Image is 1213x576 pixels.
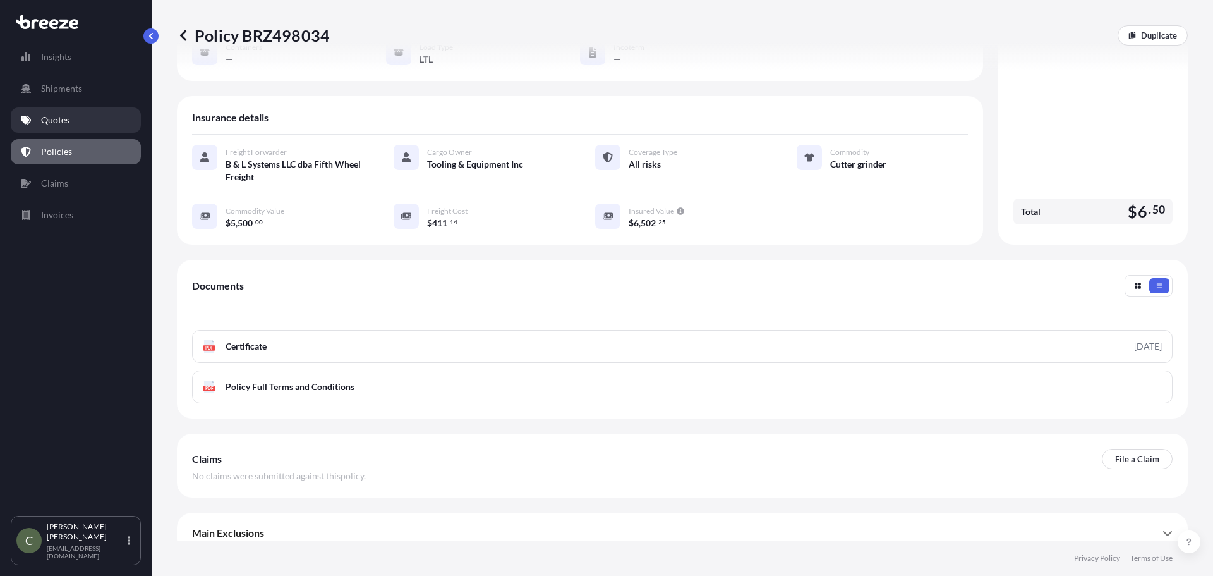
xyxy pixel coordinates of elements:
[432,219,447,228] span: 411
[427,158,523,171] span: Tooling & Equipment Inc
[830,158,886,171] span: Cutter grinder
[192,371,1173,403] a: PDFPolicy Full Terms and Conditions
[641,219,656,228] span: 502
[192,518,1173,548] div: Main Exclusions
[830,147,869,157] span: Commodity
[192,330,1173,363] a: PDFCertificate[DATE]
[639,219,641,228] span: ,
[205,386,214,391] text: PDF
[11,139,141,164] a: Policies
[192,111,269,124] span: Insurance details
[11,107,141,133] a: Quotes
[11,171,141,196] a: Claims
[226,158,363,183] span: B & L Systems LLC dba Fifth Wheel Freight
[629,206,674,216] span: Insured Value
[1149,206,1151,214] span: .
[226,206,284,216] span: Commodity Value
[1152,206,1165,214] span: 50
[656,220,658,224] span: .
[255,220,263,224] span: 00
[253,220,255,224] span: .
[41,82,82,95] p: Shipments
[629,147,677,157] span: Coverage Type
[427,147,472,157] span: Cargo Owner
[1021,205,1041,218] span: Total
[192,453,222,465] span: Claims
[1102,449,1173,469] a: File a Claim
[226,340,267,353] span: Certificate
[1138,204,1147,219] span: 6
[1130,553,1173,563] a: Terms of Use
[1118,25,1188,46] a: Duplicate
[427,219,432,228] span: $
[450,220,457,224] span: 14
[41,209,73,221] p: Invoices
[1134,340,1162,353] div: [DATE]
[11,76,141,101] a: Shipments
[41,114,69,126] p: Quotes
[41,51,71,63] p: Insights
[41,177,68,190] p: Claims
[629,219,634,228] span: $
[231,219,236,228] span: 5
[236,219,238,228] span: ,
[658,220,666,224] span: 25
[177,25,330,46] p: Policy BRZ498034
[226,147,287,157] span: Freight Forwarder
[634,219,639,228] span: 6
[1128,204,1137,219] span: $
[226,219,231,228] span: $
[1115,453,1159,465] p: File a Claim
[226,381,354,393] span: Policy Full Terms and Conditions
[205,346,214,350] text: PDF
[629,158,661,171] span: All risks
[25,534,33,547] span: C
[47,544,125,560] p: [EMAIL_ADDRESS][DOMAIN_NAME]
[238,219,253,228] span: 500
[192,279,244,292] span: Documents
[11,44,141,70] a: Insights
[47,522,125,542] p: [PERSON_NAME] [PERSON_NAME]
[41,145,72,158] p: Policies
[1141,29,1177,42] p: Duplicate
[427,206,468,216] span: Freight Cost
[11,202,141,228] a: Invoices
[448,220,449,224] span: .
[192,470,366,482] span: No claims were submitted against this policy .
[192,527,264,539] span: Main Exclusions
[1074,553,1120,563] a: Privacy Policy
